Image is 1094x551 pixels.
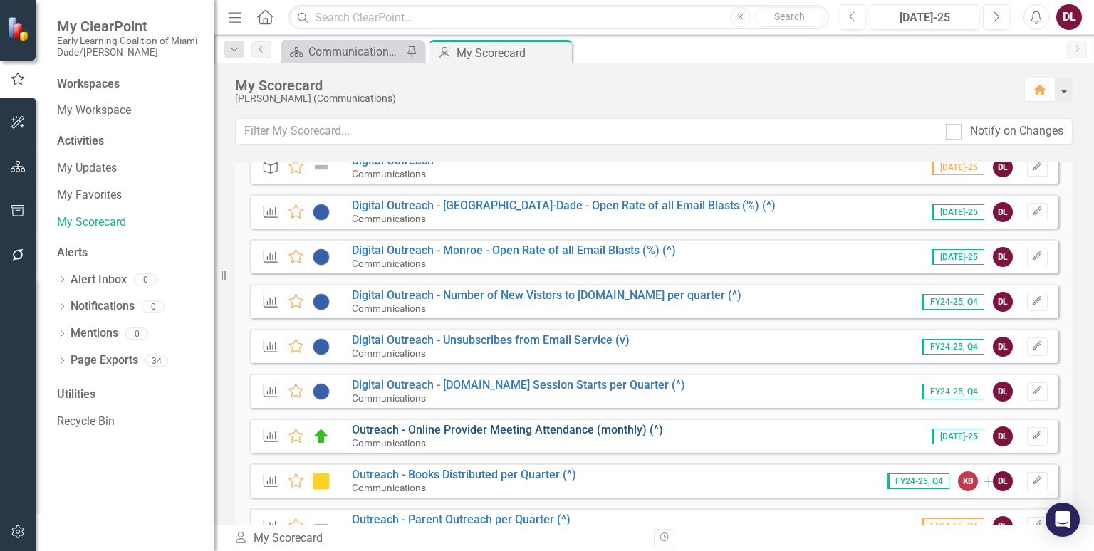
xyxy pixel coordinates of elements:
[870,4,979,30] button: [DATE]-25
[932,204,984,220] span: [DATE]-25
[312,383,330,400] img: No Information
[932,159,984,175] span: [DATE]-25
[288,5,828,30] input: Search ClearPoint...
[234,530,643,547] div: My Scorecard
[7,16,32,41] img: ClearPoint Strategy
[352,378,685,392] a: Digital Outreach - [DOMAIN_NAME] Session Starts per Quarter (^)
[285,43,402,61] a: Communications Dashboard
[125,327,148,340] div: 0
[993,426,1013,446] div: DL
[312,159,330,176] img: Not Defined
[235,93,1010,104] div: [PERSON_NAME] (Communications)
[57,35,199,58] small: Early Learning Coalition of Miami Dade/[PERSON_NAME]
[352,437,426,448] small: Communications
[235,118,937,145] input: Filter My Scorecard...
[993,247,1013,267] div: DL
[457,44,568,62] div: My Scorecard
[57,414,199,430] a: Recycle Bin
[352,482,426,493] small: Communications
[71,272,127,288] a: Alert Inbox
[352,258,426,269] small: Communications
[142,300,165,313] div: 0
[993,202,1013,222] div: DL
[970,123,1063,140] div: Notify on Changes
[312,518,330,535] img: Not Defined
[57,387,199,403] div: Utilities
[352,199,776,212] a: Digital Outreach - [GEOGRAPHIC_DATA]-Dade - Open Rate of all Email Blasts (%) (^)
[312,473,330,490] img: Caution
[875,9,974,26] div: [DATE]-25
[352,333,630,347] a: Digital Outreach - Unsubscribes from Email Service (v)
[922,518,984,534] span: FY24-25, Q4
[352,468,576,481] a: Outreach - Books Distributed per Quarter (^)
[993,157,1013,177] div: DL
[57,160,199,177] a: My Updates
[71,298,135,315] a: Notifications
[71,352,138,369] a: Page Exports
[57,245,199,261] div: Alerts
[922,384,984,399] span: FY24-25, Q4
[352,303,426,314] small: Communications
[1046,503,1080,537] div: Open Intercom Messenger
[134,274,157,286] div: 0
[312,293,330,310] img: No Information
[922,339,984,355] span: FY24-25, Q4
[57,214,199,231] a: My Scorecard
[57,76,120,93] div: Workspaces
[352,423,663,436] a: Outreach - Online Provider Meeting Attendance (monthly) (^)
[352,213,426,224] small: Communications
[352,243,676,257] a: Digital Outreach - Monroe - Open Rate of all Email Blasts (%) (^)
[235,78,1010,93] div: My Scorecard
[352,392,426,404] small: Communications
[887,473,949,489] span: FY24-25, Q4
[312,204,330,221] img: No Information
[993,516,1013,536] div: DL
[754,7,825,27] button: Search
[312,248,330,266] img: No Information
[57,187,199,204] a: My Favorites
[57,133,199,149] div: Activities
[1056,4,1082,30] button: DL
[57,103,199,119] a: My Workspace
[352,347,426,359] small: Communications
[993,471,1013,491] div: DL
[932,429,984,444] span: [DATE]-25
[71,325,118,342] a: Mentions
[312,428,330,445] img: Above Target
[312,338,330,355] img: No Information
[352,288,741,302] a: Digital Outreach - Number of New Vistors to [DOMAIN_NAME] per quarter (^)
[958,471,978,491] div: KB
[774,11,805,22] span: Search
[993,337,1013,357] div: DL
[145,355,168,367] div: 34
[932,249,984,265] span: [DATE]-25
[308,43,402,61] div: Communications Dashboard
[352,168,426,179] small: Communications
[57,18,199,35] span: My ClearPoint
[993,382,1013,402] div: DL
[922,294,984,310] span: FY24-25, Q4
[352,513,571,526] a: Outreach - Parent Outreach per Quarter (^)
[993,292,1013,312] div: DL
